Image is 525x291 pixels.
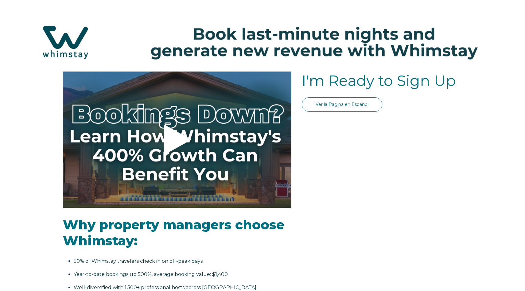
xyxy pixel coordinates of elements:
span: Why property managers choose Whimstay: [63,217,284,249]
a: Ver la Pagina en Español [302,97,382,112]
span: Year-to-date bookings up 500%, average booking value: $1,400 [74,271,228,277]
span: 50% of Whimstay travelers check in on off-peak days [74,258,203,264]
img: Hubspot header for SSOB (4) [6,15,519,69]
span: I'm Ready to Sign Up [302,72,456,90]
span: Well-diversified with 1,500+ professional hosts across [GEOGRAPHIC_DATA] [74,285,256,290]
